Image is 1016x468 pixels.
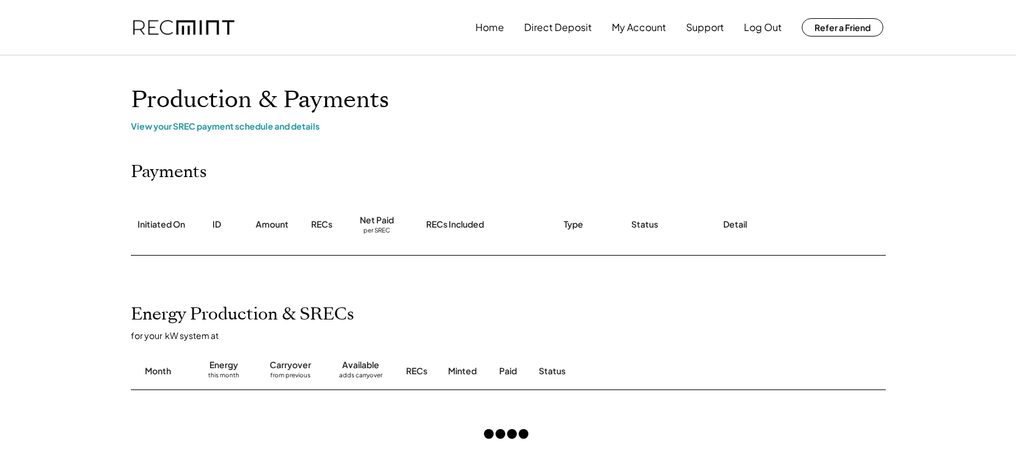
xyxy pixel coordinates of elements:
[524,15,592,40] button: Direct Deposit
[406,365,427,377] div: RECs
[145,365,171,377] div: Month
[131,120,886,131] div: View your SREC payment schedule and details
[131,330,898,341] div: for your kW system at
[270,359,311,371] div: Carryover
[499,365,517,377] div: Paid
[631,218,658,231] div: Status
[270,371,310,383] div: from previous
[133,20,234,35] img: recmint-logotype%403x.png
[209,359,238,371] div: Energy
[339,371,382,383] div: adds carryover
[131,304,354,325] h2: Energy Production & SRECs
[212,218,221,231] div: ID
[448,365,477,377] div: Minted
[744,15,782,40] button: Log Out
[311,218,332,231] div: RECs
[363,226,390,236] div: per SREC
[802,18,883,37] button: Refer a Friend
[426,218,484,231] div: RECs Included
[612,15,666,40] button: My Account
[131,86,886,114] h1: Production & Payments
[539,365,746,377] div: Status
[256,218,289,231] div: Amount
[342,359,379,371] div: Available
[360,214,394,226] div: Net Paid
[564,218,583,231] div: Type
[475,15,504,40] button: Home
[131,162,207,183] h2: Payments
[208,371,239,383] div: this month
[723,218,747,231] div: Detail
[686,15,724,40] button: Support
[138,218,185,231] div: Initiated On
